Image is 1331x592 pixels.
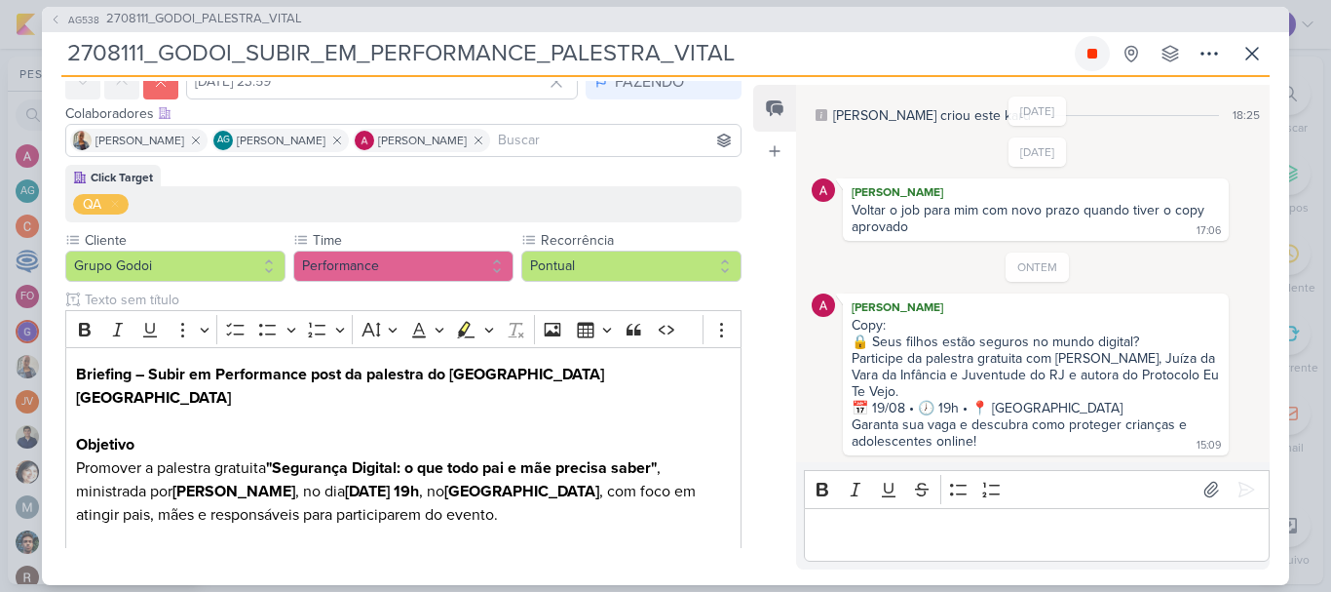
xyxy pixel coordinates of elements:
input: Kard Sem Título [61,36,1071,71]
img: Alessandra Gomes [812,294,835,317]
div: 18:25 [1233,106,1260,124]
div: Copy: 🔒 Seus filhos estão seguros no mundo digital? Participe da palestra gratuita com [PERSON_NA... [852,317,1223,450]
div: Parar relógio [1084,46,1100,61]
span: [PERSON_NAME] [378,132,467,149]
input: Buscar [494,129,737,152]
input: Texto sem título [81,290,742,310]
strong: [DATE] 19h [345,482,419,501]
img: Alessandra Gomes [812,178,835,202]
div: QA [83,194,101,215]
button: Performance [293,251,513,282]
button: Pontual [521,251,742,282]
div: 17:06 [1197,223,1221,239]
label: Recorrência [539,230,742,251]
strong: "Segurança Digital: o que todo pai e mãe precisa saber" [266,458,657,478]
strong: [PERSON_NAME] [172,482,295,501]
button: FAZENDO [586,64,742,99]
strong: [GEOGRAPHIC_DATA] [444,482,599,501]
img: Alessandra Gomes [355,131,374,150]
label: Time [311,230,513,251]
div: Editor toolbar [65,310,742,348]
div: 15:09 [1197,438,1221,454]
div: Colaboradores [65,103,742,124]
div: [PERSON_NAME] criou este kard [833,105,1031,126]
div: Voltar o job para mim com novo prazo quando tiver o copy aprovado [852,202,1208,235]
span: [PERSON_NAME] [95,132,184,149]
p: AG [217,136,230,145]
span: [PERSON_NAME] [237,132,325,149]
p: Promover a palestra gratuita , ministrada por , no dia , no , com foco em atingir pais, mães e re... [76,456,731,527]
div: Click Target [91,169,153,186]
img: Iara Santos [72,131,92,150]
div: Aline Gimenez Graciano [213,131,233,150]
div: Editor editing area: main [804,508,1270,562]
strong: Briefing – Subir em Performance post da palestra do [GEOGRAPHIC_DATA] [GEOGRAPHIC_DATA] [76,365,604,408]
div: Editor toolbar [804,470,1270,508]
input: Select a date [186,64,578,99]
div: [PERSON_NAME] [847,182,1225,202]
div: FAZENDO [615,70,684,94]
button: Grupo Godoi [65,251,285,282]
strong: Objetivo [76,435,134,454]
div: [PERSON_NAME] [847,297,1225,317]
label: Cliente [83,230,285,251]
